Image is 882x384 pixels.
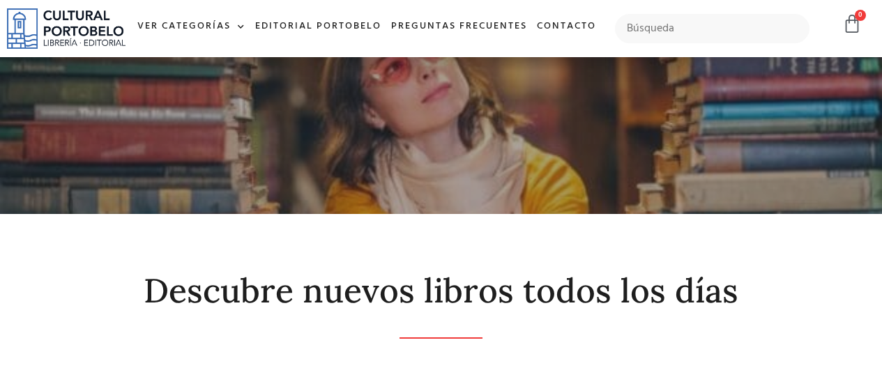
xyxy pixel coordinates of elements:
[855,10,866,21] span: 0
[132,12,250,42] a: Ver Categorías
[25,272,857,309] h2: Descubre nuevos libros todos los días
[615,14,809,43] input: Búsqueda
[532,12,601,42] a: Contacto
[250,12,386,42] a: Editorial Portobelo
[842,14,862,34] a: 0
[386,12,532,42] a: Preguntas frecuentes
